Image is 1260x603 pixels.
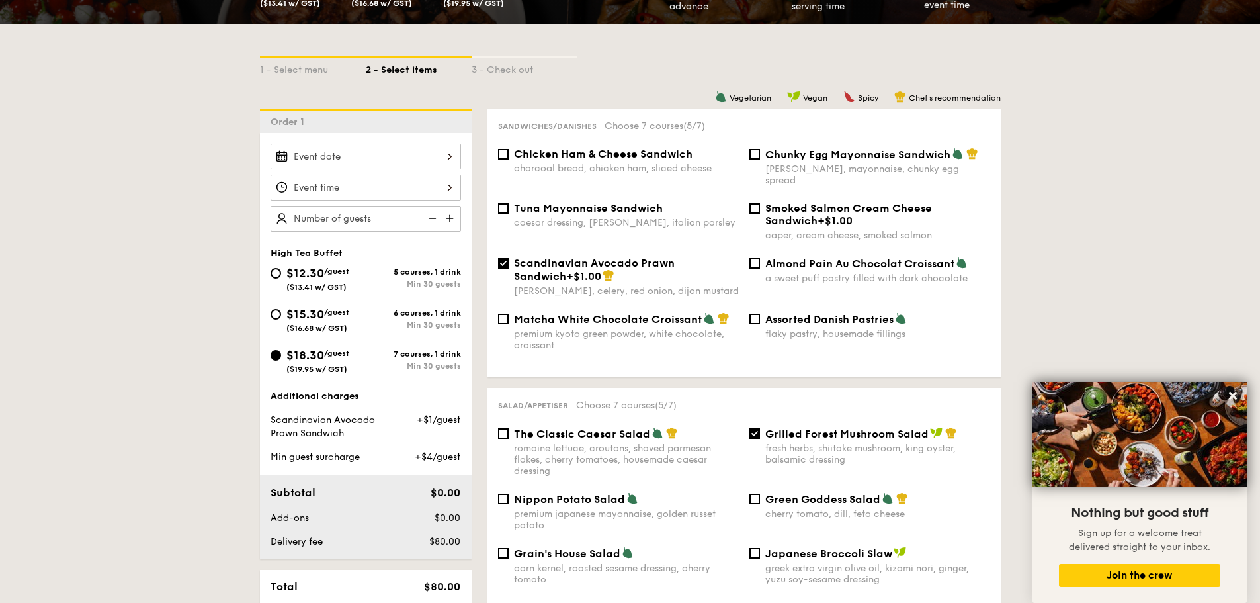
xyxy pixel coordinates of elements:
img: icon-spicy.37a8142b.svg [843,91,855,103]
div: 2 - Select items [366,58,472,77]
span: ($19.95 w/ GST) [286,365,347,374]
span: Salad/Appetiser [498,401,568,410]
span: Grain's House Salad [514,547,620,560]
span: $80.00 [429,536,460,547]
span: The Classic Caesar Salad [514,428,650,440]
span: Tuna Mayonnaise Sandwich [514,202,663,214]
span: Min guest surcharge [271,451,360,463]
div: fresh herbs, shiitake mushroom, king oyster, balsamic dressing [765,443,990,465]
img: icon-chef-hat.a58ddaea.svg [666,427,678,439]
span: Nippon Potato Salad [514,493,625,506]
img: icon-vegan.f8ff3823.svg [787,91,800,103]
span: Chunky Egg Mayonnaise Sandwich [765,148,950,161]
span: Sign up for a welcome treat delivered straight to your inbox. [1069,528,1210,553]
span: /guest [324,308,349,317]
div: romaine lettuce, croutons, shaved parmesan flakes, cherry tomatoes, housemade caesar dressing [514,443,739,477]
img: icon-chef-hat.a58ddaea.svg [945,427,957,439]
span: $0.00 [431,487,460,499]
input: $15.30/guest($16.68 w/ GST)6 courses, 1 drinkMin 30 guests [271,309,281,320]
span: Almond Pain Au Chocolat Croissant [765,257,954,270]
span: Vegetarian [730,93,771,103]
div: 1 - Select menu [260,58,366,77]
div: Min 30 guests [366,361,461,371]
div: caper, cream cheese, smoked salmon [765,230,990,241]
img: icon-vegetarian.fe4039eb.svg [651,427,663,439]
img: icon-vegetarian.fe4039eb.svg [622,547,634,559]
div: cherry tomato, dill, feta cheese [765,508,990,520]
input: Chicken Ham & Cheese Sandwichcharcoal bread, chicken ham, sliced cheese [498,149,509,160]
img: icon-vegetarian.fe4039eb.svg [895,312,907,324]
input: $18.30/guest($19.95 w/ GST)7 courses, 1 drinkMin 30 guests [271,350,281,361]
span: +$1.00 [566,270,601,283]
span: Sandwiches/Danishes [498,122,597,131]
span: Chef's recommendation [909,93,1001,103]
span: Total [271,580,298,593]
span: Assorted Danish Pastries [765,313,894,326]
span: $18.30 [286,348,324,363]
span: $0.00 [435,512,460,524]
img: icon-vegetarian.fe4039eb.svg [952,148,964,160]
span: /guest [324,349,349,358]
img: icon-vegan.f8ff3823.svg [894,547,907,559]
img: icon-vegetarian.fe4039eb.svg [882,492,894,504]
div: Min 30 guests [366,320,461,330]
input: Scandinavian Avocado Prawn Sandwich+$1.00[PERSON_NAME], celery, red onion, dijon mustard [498,258,509,269]
span: +$1.00 [818,214,853,227]
span: Chicken Ham & Cheese Sandwich [514,148,693,160]
span: ($13.41 w/ GST) [286,283,347,292]
img: icon-chef-hat.a58ddaea.svg [603,269,614,281]
span: Delivery fee [271,536,323,547]
div: flaky pastry, housemade fillings [765,328,990,340]
img: DSC07876-Edit02-Large.jpeg [1032,382,1247,487]
span: Choose 7 courses [605,120,705,132]
input: Event time [271,175,461,201]
span: Order 1 [271,116,310,128]
div: Min 30 guests [366,279,461,289]
span: Scandinavian Avocado Prawn Sandwich [514,257,675,283]
button: Join the crew [1059,564,1220,587]
span: ($16.68 w/ GST) [286,324,347,333]
input: Assorted Danish Pastriesflaky pastry, housemade fillings [749,314,760,324]
button: Close [1222,385,1243,406]
img: icon-chef-hat.a58ddaea.svg [894,91,906,103]
div: caesar dressing, [PERSON_NAME], italian parsley [514,217,739,228]
img: icon-vegan.f8ff3823.svg [930,427,943,439]
span: Add-ons [271,512,309,524]
img: icon-add.58712e84.svg [441,206,461,231]
span: Japanese Broccoli Slaw [765,547,892,560]
span: $80.00 [424,580,460,593]
input: Number of guests [271,206,461,232]
div: greek extra virgin olive oil, kizami nori, ginger, yuzu soy-sesame dressing [765,563,990,585]
input: Tuna Mayonnaise Sandwichcaesar dressing, [PERSON_NAME], italian parsley [498,203,509,214]
span: Smoked Salmon Cream Cheese Sandwich [765,202,932,227]
input: Matcha White Chocolate Croissantpremium kyoto green powder, white chocolate, croissant [498,314,509,324]
span: Spicy [858,93,878,103]
input: Chunky Egg Mayonnaise Sandwich[PERSON_NAME], mayonnaise, chunky egg spread [749,149,760,160]
input: Grain's House Saladcorn kernel, roasted sesame dressing, cherry tomato [498,548,509,559]
span: +$1/guest [417,414,460,426]
div: Additional charges [271,390,461,403]
div: premium japanese mayonnaise, golden russet potato [514,508,739,531]
img: icon-reduce.1d2dbef1.svg [421,206,441,231]
span: /guest [324,267,349,276]
span: Choose 7 courses [576,400,677,411]
input: Green Goddess Saladcherry tomato, dill, feta cheese [749,494,760,504]
div: [PERSON_NAME], celery, red onion, dijon mustard [514,285,739,297]
div: corn kernel, roasted sesame dressing, cherry tomato [514,563,739,585]
div: premium kyoto green powder, white chocolate, croissant [514,328,739,351]
img: icon-vegetarian.fe4039eb.svg [715,91,727,103]
span: Scandinavian Avocado Prawn Sandwich [271,414,375,439]
input: Japanese Broccoli Slawgreek extra virgin olive oil, kizami nori, ginger, yuzu soy-sesame dressing [749,548,760,559]
span: Grilled Forest Mushroom Salad [765,428,929,440]
span: High Tea Buffet [271,248,343,259]
span: +$4/guest [415,451,460,463]
span: $12.30 [286,266,324,281]
span: Nothing but good stuff [1071,505,1208,521]
input: Grilled Forest Mushroom Saladfresh herbs, shiitake mushroom, king oyster, balsamic dressing [749,428,760,439]
div: a sweet puff pastry filled with dark chocolate [765,273,990,284]
input: Nippon Potato Saladpremium japanese mayonnaise, golden russet potato [498,494,509,504]
div: 6 courses, 1 drink [366,308,461,318]
div: [PERSON_NAME], mayonnaise, chunky egg spread [765,163,990,186]
img: icon-vegetarian.fe4039eb.svg [626,492,638,504]
img: icon-vegetarian.fe4039eb.svg [956,257,968,269]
